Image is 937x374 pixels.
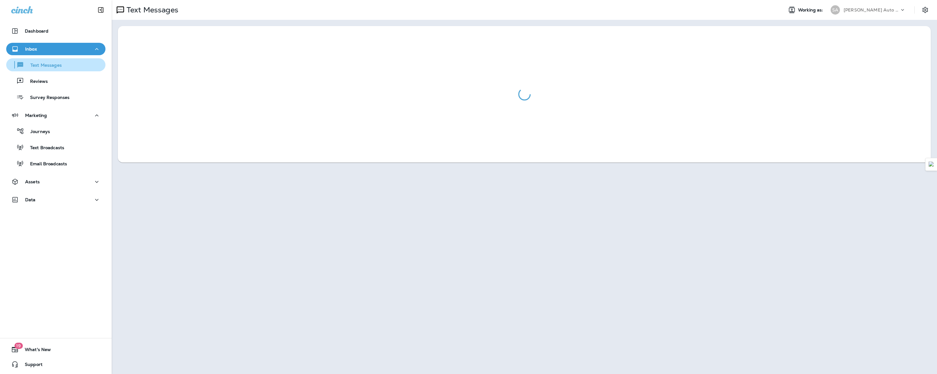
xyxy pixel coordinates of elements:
[6,157,105,170] button: Email Broadcasts
[25,197,36,202] p: Data
[24,145,64,151] p: Text Broadcasts
[798,7,824,13] span: Working as:
[6,343,105,356] button: 19What's New
[24,129,50,135] p: Journeys
[920,4,931,16] button: Settings
[25,29,48,33] p: Dashboard
[19,362,42,369] span: Support
[14,343,23,349] span: 19
[6,141,105,154] button: Text Broadcasts
[6,25,105,37] button: Dashboard
[25,179,40,184] p: Assets
[25,113,47,118] p: Marketing
[6,91,105,104] button: Survey Responses
[24,63,62,69] p: Text Messages
[6,125,105,138] button: Journeys
[844,7,899,12] p: [PERSON_NAME] Auto Service & Tire Pros
[929,162,934,167] img: Detect Auto
[19,347,51,354] span: What's New
[6,58,105,71] button: Text Messages
[92,4,109,16] button: Collapse Sidebar
[25,47,37,51] p: Inbox
[24,95,69,101] p: Survey Responses
[6,109,105,122] button: Marketing
[6,358,105,371] button: Support
[6,43,105,55] button: Inbox
[124,5,178,15] p: Text Messages
[831,5,840,15] div: SA
[6,194,105,206] button: Data
[24,79,48,85] p: Reviews
[6,74,105,87] button: Reviews
[6,176,105,188] button: Assets
[24,161,67,167] p: Email Broadcasts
